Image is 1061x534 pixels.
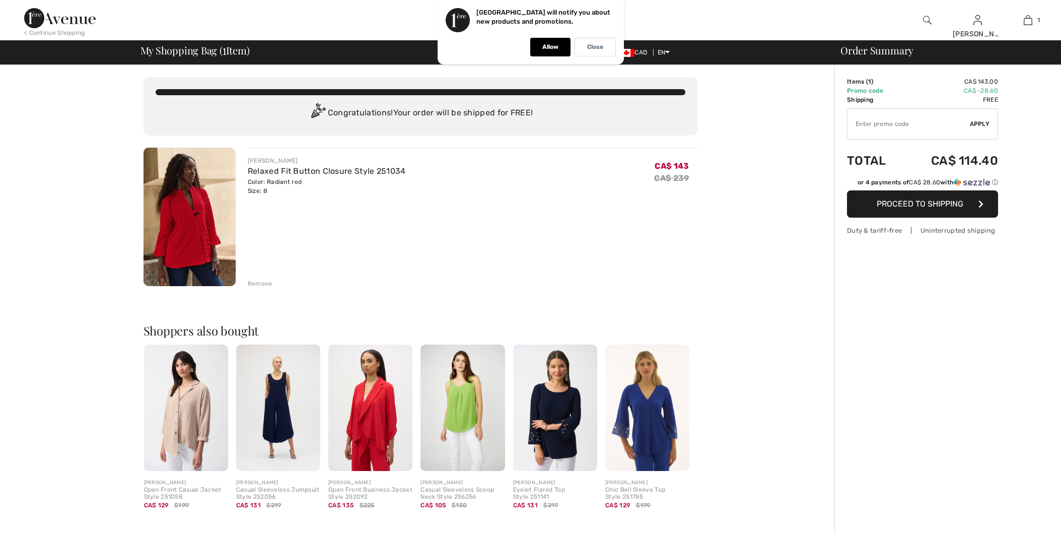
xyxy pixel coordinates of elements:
[236,479,320,487] div: [PERSON_NAME]
[236,345,320,471] img: Casual Sleeveless Jumpsuit Style 252056
[328,479,412,487] div: [PERSON_NAME]
[543,501,558,510] span: $219
[847,226,998,235] div: Duty & tariff-free | Uninterrupted shipping
[636,501,651,510] span: $199
[909,179,940,186] span: CA$ 28.60
[144,502,169,509] span: CA$ 129
[308,103,328,123] img: Congratulation2.svg
[236,487,320,501] div: Casual Sleeveless Jumpsuit Style 252056
[513,345,597,471] img: Eyelet Flared Top Style 251141
[144,345,228,471] img: Open Front Casual Jacket Style 251058
[420,487,505,501] div: Casual Sleeveless Scoop Neck Style 256256
[605,502,630,509] span: CA$ 129
[144,479,228,487] div: [PERSON_NAME]
[605,345,689,471] img: Chic Bell Sleeve Top Style 251785
[24,28,85,37] div: < Continue Shopping
[902,144,998,178] td: CA$ 114.40
[618,49,651,56] span: CAD
[328,487,412,501] div: Open Front Business Jacket Style 252092
[902,86,998,95] td: CA$ -28.60
[144,148,236,286] img: Relaxed Fit Button Closure Style 251034
[605,487,689,501] div: Chic Bell Sleeve Top Style 251785
[902,95,998,104] td: Free
[828,45,1055,55] div: Order Summary
[655,161,689,171] span: CA$ 143
[513,502,538,509] span: CA$ 131
[658,49,670,56] span: EN
[923,14,932,26] img: search the website
[970,119,990,128] span: Apply
[1003,14,1052,26] a: 1
[360,501,375,510] span: $225
[847,86,902,95] td: Promo code
[605,479,689,487] div: [PERSON_NAME]
[847,109,970,139] input: Promo code
[420,345,505,471] img: Casual Sleeveless Scoop Neck Style 256256
[248,279,272,288] div: Remove
[954,178,990,187] img: Sezzle
[973,15,982,25] a: Sign In
[223,43,226,56] span: 1
[847,144,902,178] td: Total
[144,487,228,501] div: Open Front Casual Jacket Style 251058
[156,103,685,123] div: Congratulations! Your order will be shipped for FREE!
[452,501,467,510] span: $150
[847,95,902,104] td: Shipping
[140,45,250,55] span: My Shopping Bag ( Item)
[973,14,982,26] img: My Info
[420,502,446,509] span: CA$ 105
[847,190,998,218] button: Proceed to Shipping
[847,178,998,190] div: or 4 payments ofCA$ 28.60withSezzle Click to learn more about Sezzle
[513,487,597,501] div: Eyelet Flared Top Style 251141
[953,29,1002,39] div: [PERSON_NAME]
[24,8,96,28] img: 1ère Avenue
[476,9,610,25] p: [GEOGRAPHIC_DATA] will notify you about new products and promotions.
[144,324,697,337] h2: Shoppers also bought
[328,502,353,509] span: CA$ 135
[868,78,871,85] span: 1
[902,77,998,86] td: CA$ 143.00
[858,178,998,187] div: or 4 payments of with
[618,49,634,57] img: Canadian Dollar
[1037,16,1040,25] span: 1
[542,43,558,51] p: Allow
[420,479,505,487] div: [PERSON_NAME]
[877,199,963,209] span: Proceed to Shipping
[847,77,902,86] td: Items ( )
[248,177,406,195] div: Color: Radiant red Size: 8
[587,43,603,51] p: Close
[266,501,281,510] span: $219
[174,501,189,510] span: $199
[654,173,689,183] s: CA$ 239
[248,166,406,176] a: Relaxed Fit Button Closure Style 251034
[1024,14,1032,26] img: My Bag
[328,345,412,471] img: Open Front Business Jacket Style 252092
[236,502,261,509] span: CA$ 131
[513,479,597,487] div: [PERSON_NAME]
[248,156,406,165] div: [PERSON_NAME]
